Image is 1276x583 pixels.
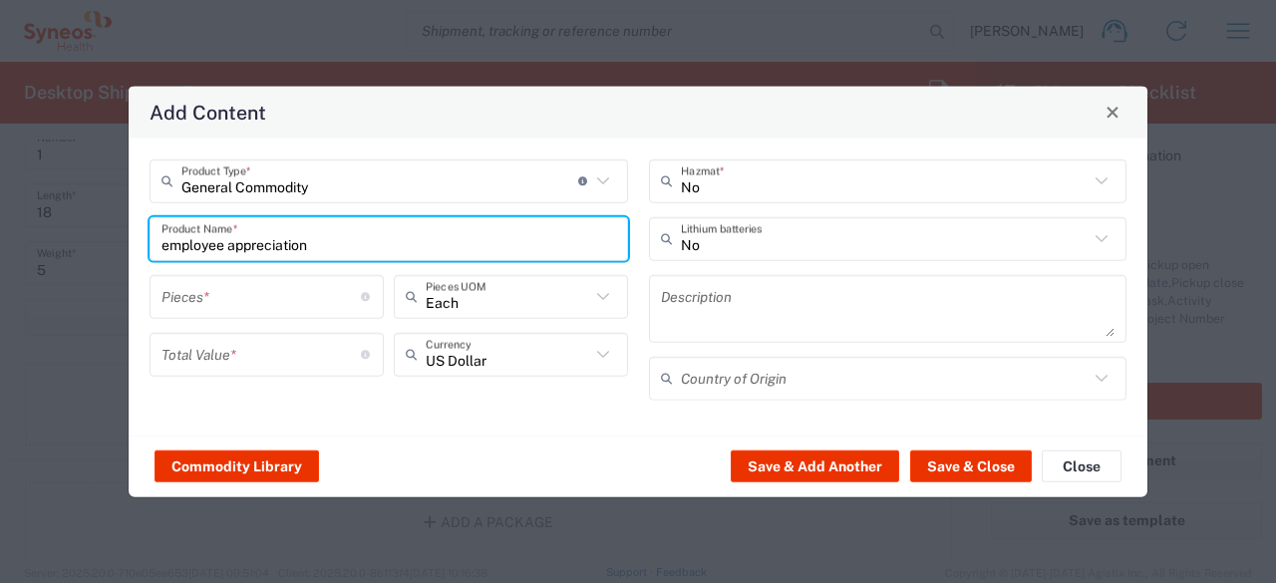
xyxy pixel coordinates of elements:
button: Save & Add Another [731,450,899,482]
button: Save & Close [910,450,1032,482]
button: Close [1099,98,1126,126]
h4: Add Content [150,98,266,127]
button: Commodity Library [155,450,319,482]
button: Close [1042,450,1121,482]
